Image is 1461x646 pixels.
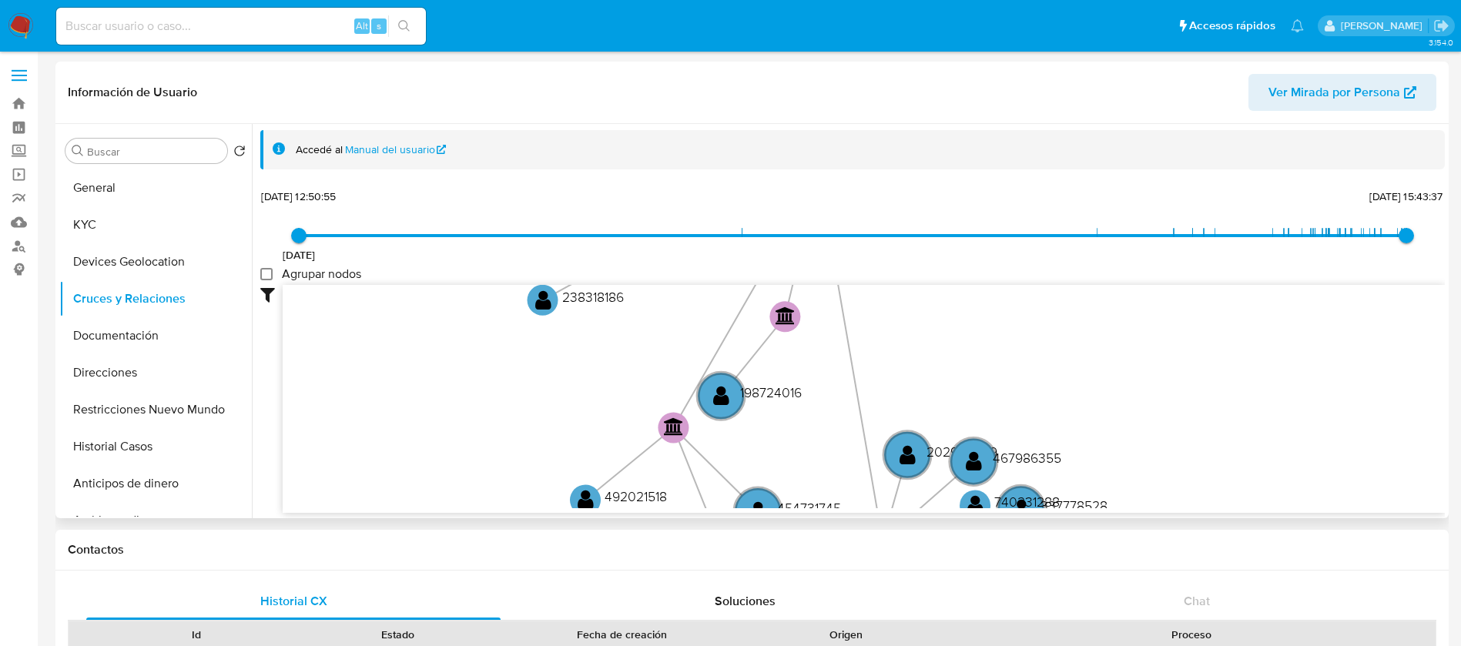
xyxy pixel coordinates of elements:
[59,502,252,539] button: Archivos adjuntos
[72,145,84,157] button: Buscar
[282,266,361,282] span: Agrupar nodos
[1040,496,1107,515] text: 337778528
[715,592,776,610] span: Soluciones
[233,145,246,162] button: Volver al orden por defecto
[1268,74,1400,111] span: Ver Mirada por Persona
[59,465,252,502] button: Anticipos de dinero
[562,287,624,306] text: 238318186
[1184,592,1210,610] span: Chat
[510,627,735,642] div: Fecha de creación
[958,627,1425,642] div: Proceso
[927,442,997,461] text: 202985309
[966,450,982,472] text: 
[283,247,316,263] span: [DATE]
[59,206,252,243] button: KYC
[713,384,729,407] text: 
[756,627,937,642] div: Origen
[993,448,1061,467] text: 467986355
[68,85,197,100] h1: Información de Usuario
[260,268,273,280] input: Agrupar nodos
[664,417,684,436] text: 
[106,627,287,642] div: Id
[261,189,336,204] span: [DATE] 12:50:55
[56,16,426,36] input: Buscar usuario o caso...
[1433,18,1449,34] a: Salir
[967,494,983,517] text: 
[59,280,252,317] button: Cruces y Relaciones
[59,169,252,206] button: General
[1369,189,1443,204] span: [DATE] 15:43:37
[296,142,343,157] span: Accedé al
[1248,74,1436,111] button: Ver Mirada por Persona
[578,488,594,510] text: 
[59,428,252,465] button: Historial Casos
[777,498,841,517] text: 454731745
[535,289,551,311] text: 
[740,383,802,402] text: 198724016
[356,18,368,33] span: Alt
[994,493,1060,512] text: 740231288
[1291,19,1304,32] a: Notificaciones
[308,627,488,642] div: Estado
[59,354,252,391] button: Direcciones
[377,18,381,33] span: s
[388,15,420,37] button: search-icon
[776,306,796,325] text: 
[605,487,667,506] text: 492021518
[68,542,1436,557] h1: Contactos
[900,443,916,466] text: 
[59,391,252,428] button: Restricciones Nuevo Mundo
[1341,18,1428,33] p: alicia.aldreteperez@mercadolibre.com.mx
[345,142,447,157] a: Manual del usuario
[59,317,252,354] button: Documentación
[260,592,327,610] span: Historial CX
[59,243,252,280] button: Devices Geolocation
[87,145,221,159] input: Buscar
[750,500,766,522] text: 
[1189,18,1275,34] span: Accesos rápidos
